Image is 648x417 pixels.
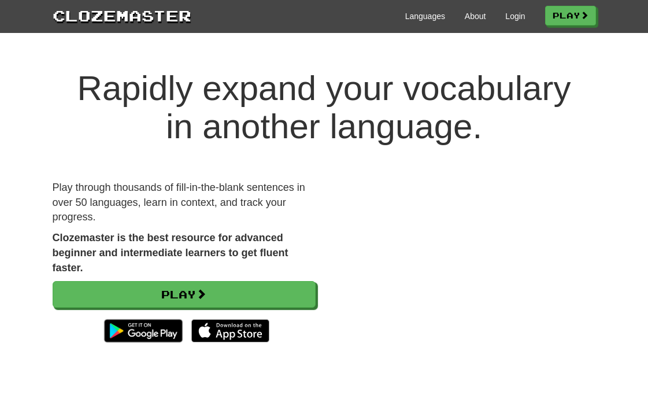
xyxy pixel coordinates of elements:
a: About [465,10,486,22]
img: Download_on_the_App_Store_Badge_US-UK_135x40-25178aeef6eb6b83b96f5f2d004eda3bffbb37122de64afbaef7... [191,319,269,342]
img: Get it on Google Play [98,313,188,348]
a: Play [545,6,596,25]
a: Play [53,281,316,308]
a: Clozemaster [53,5,191,26]
a: Languages [405,10,445,22]
strong: Clozemaster is the best resource for advanced beginner and intermediate learners to get fluent fa... [53,232,288,273]
p: Play through thousands of fill-in-the-blank sentences in over 50 languages, learn in context, and... [53,180,316,225]
a: Login [505,10,525,22]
